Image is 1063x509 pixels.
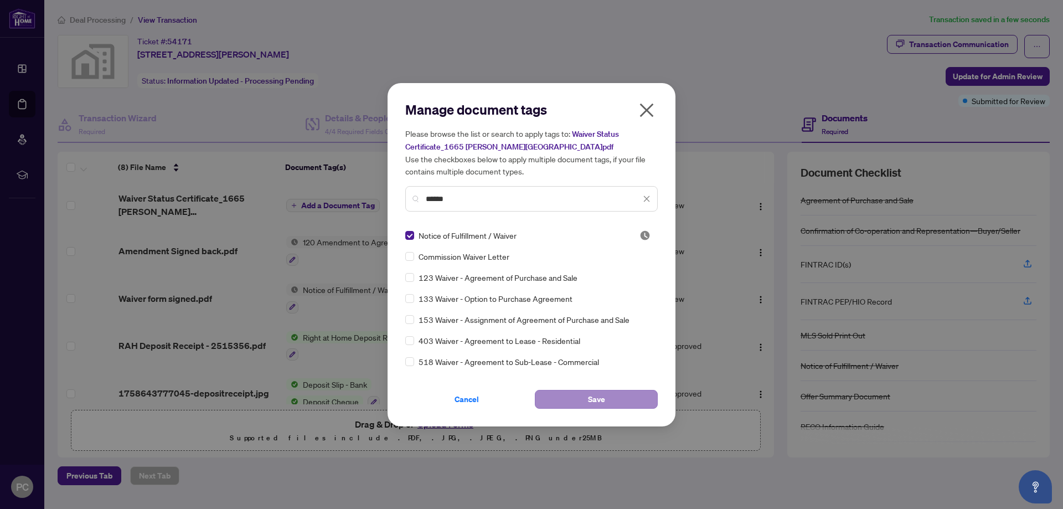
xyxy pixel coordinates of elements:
[1019,470,1052,503] button: Open asap
[588,390,605,408] span: Save
[643,195,651,203] span: close
[419,292,572,305] span: 133 Waiver - Option to Purchase Agreement
[419,271,577,284] span: 123 Waiver - Agreement of Purchase and Sale
[419,313,629,326] span: 153 Waiver - Assignment of Agreement of Purchase and Sale
[419,335,580,347] span: 403 Waiver - Agreement to Lease - Residential
[419,356,599,368] span: 518 Waiver - Agreement to Sub-Lease - Commercial
[639,230,651,241] img: status
[405,101,658,119] h2: Manage document tags
[455,390,479,408] span: Cancel
[535,390,658,409] button: Save
[639,230,651,241] span: Pending Review
[405,129,619,152] span: Waiver Status Certificate_1665 [PERSON_NAME][GEOGRAPHIC_DATA]pdf
[419,229,517,241] span: Notice of Fulfillment / Waiver
[419,250,509,263] span: Commission Waiver Letter
[405,390,528,409] button: Cancel
[405,127,658,177] h5: Please browse the list or search to apply tags to: Use the checkboxes below to apply multiple doc...
[638,101,656,119] span: close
